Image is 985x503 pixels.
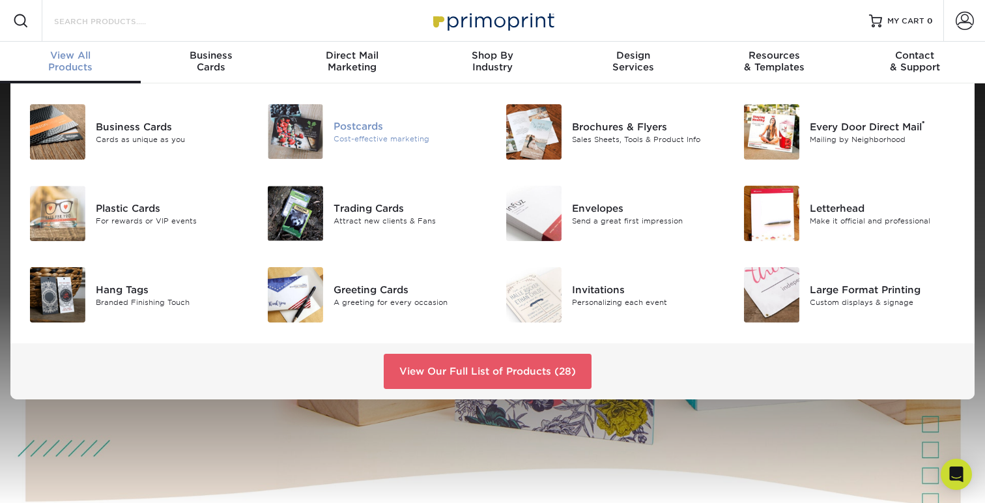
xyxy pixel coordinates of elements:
div: Cost-effective marketing [334,134,483,145]
sup: ® [922,119,925,128]
span: Business [141,50,281,61]
div: Marketing [281,50,422,73]
a: Postcards Postcards Cost-effective marketing [264,99,483,164]
img: Plastic Cards [30,186,85,241]
div: Plastic Cards [96,201,245,215]
span: Resources [704,50,844,61]
input: SEARCH PRODUCTS..... [53,13,180,29]
img: Business Cards [30,104,85,160]
div: Open Intercom Messenger [941,459,972,490]
div: Brochures & Flyers [572,119,721,134]
a: DesignServices [563,42,704,83]
div: Business Cards [96,119,245,134]
div: Letterhead [810,201,959,215]
div: For rewards or VIP events [96,215,245,226]
div: Hang Tags [96,282,245,296]
span: MY CART [887,16,924,27]
a: Contact& Support [844,42,985,83]
img: Brochures & Flyers [506,104,562,160]
div: Postcards [334,119,483,134]
a: Resources& Templates [704,42,844,83]
a: Business Cards Business Cards Cards as unique as you [26,99,245,165]
img: Every Door Direct Mail [744,104,799,160]
div: Personalizing each event [572,296,721,308]
img: Greeting Cards [268,267,323,323]
div: Industry [422,50,563,73]
div: Cards [141,50,281,73]
div: Sales Sheets, Tools & Product Info [572,134,721,145]
a: Hang Tags Hang Tags Branded Finishing Touch [26,262,245,328]
div: Every Door Direct Mail [810,119,959,134]
span: Design [563,50,704,61]
div: & Support [844,50,985,73]
div: Large Format Printing [810,282,959,296]
a: Invitations Invitations Personalizing each event [502,262,721,328]
img: Envelopes [506,186,562,241]
a: Every Door Direct Mail Every Door Direct Mail® Mailing by Neighborhood [741,99,960,165]
a: Brochures & Flyers Brochures & Flyers Sales Sheets, Tools & Product Info [502,99,721,165]
div: Trading Cards [334,201,483,215]
a: Envelopes Envelopes Send a great first impression [502,180,721,246]
a: Plastic Cards Plastic Cards For rewards or VIP events [26,180,245,246]
a: Greeting Cards Greeting Cards A greeting for every occasion [264,262,483,328]
img: Invitations [506,267,562,323]
img: Postcards [268,104,323,159]
img: Primoprint [427,7,558,35]
a: Trading Cards Trading Cards Attract new clients & Fans [264,180,483,246]
span: Direct Mail [281,50,422,61]
div: Cards as unique as you [96,134,245,145]
div: & Templates [704,50,844,73]
a: Letterhead Letterhead Make it official and professional [741,180,960,246]
span: Contact [844,50,985,61]
div: A greeting for every occasion [334,296,483,308]
a: Large Format Printing Large Format Printing Custom displays & signage [741,262,960,328]
div: Services [563,50,704,73]
div: Greeting Cards [334,282,483,296]
a: BusinessCards [141,42,281,83]
div: Mailing by Neighborhood [810,134,959,145]
a: Shop ByIndustry [422,42,563,83]
span: 0 [927,16,933,25]
div: Send a great first impression [572,215,721,226]
a: Direct MailMarketing [281,42,422,83]
div: Attract new clients & Fans [334,215,483,226]
div: Custom displays & signage [810,296,959,308]
img: Large Format Printing [744,267,799,323]
img: Hang Tags [30,267,85,323]
div: Branded Finishing Touch [96,296,245,308]
img: Trading Cards [268,186,323,241]
a: View Our Full List of Products (28) [384,354,592,389]
div: Invitations [572,282,721,296]
div: Envelopes [572,201,721,215]
span: Shop By [422,50,563,61]
img: Letterhead [744,186,799,241]
div: Make it official and professional [810,215,959,226]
